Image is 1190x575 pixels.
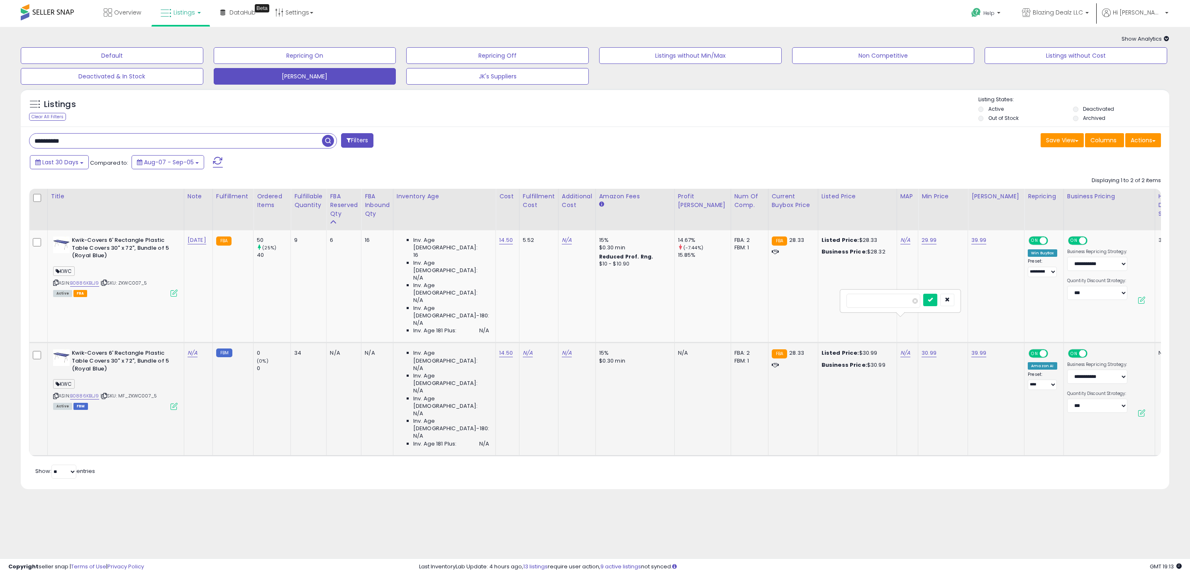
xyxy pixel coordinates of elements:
[792,47,975,64] button: Non Competitive
[44,99,76,110] h5: Listings
[900,349,910,357] a: N/A
[1047,350,1060,357] span: OFF
[53,290,72,297] span: All listings currently available for purchase on Amazon
[599,192,671,201] div: Amazon Fees
[1067,249,1127,255] label: Business Repricing Strategy:
[294,192,323,210] div: Fulfillable Quantity
[413,297,423,304] span: N/A
[1028,192,1060,201] div: Repricing
[73,403,88,410] span: FBM
[294,236,320,244] div: 9
[229,8,256,17] span: DataHub
[413,432,423,440] span: N/A
[971,349,986,357] a: 39.99
[53,403,72,410] span: All listings currently available for purchase on Amazon
[51,192,180,201] div: Title
[413,395,489,410] span: Inv. Age [DEMOGRAPHIC_DATA]:
[1083,115,1105,122] label: Archived
[1047,237,1060,244] span: OFF
[599,244,668,251] div: $0.30 min
[72,349,173,375] b: Kwik-Covers 6' Rectangle Plastic Table Covers 30" x 72", Bundle of 5 (Royal Blue)
[214,47,396,64] button: Repricing On
[1067,362,1127,368] label: Business Repricing Strategy:
[1028,249,1057,257] div: Win BuyBox
[1086,237,1099,244] span: OFF
[1067,192,1151,201] div: Business Pricing
[562,236,572,244] a: N/A
[678,251,731,259] div: 15.85%
[922,192,964,201] div: Min Price
[30,155,89,169] button: Last 30 Days
[397,192,492,201] div: Inventory Age
[188,349,198,357] a: N/A
[257,349,290,357] div: 0
[214,68,396,85] button: [PERSON_NAME]
[413,387,423,395] span: N/A
[100,280,147,286] span: | SKU: ZKWC007_5
[341,133,373,148] button: Filters
[971,192,1021,201] div: [PERSON_NAME]
[35,467,95,475] span: Show: entries
[1069,237,1079,244] span: ON
[1113,8,1163,17] span: Hi [PERSON_NAME]
[257,236,290,244] div: 50
[678,192,727,210] div: Profit [PERSON_NAME]
[257,358,268,364] small: (0%)
[499,236,513,244] a: 14.50
[599,261,668,268] div: $10 - $10.90
[1158,349,1186,357] div: N/A
[789,236,804,244] span: 28.33
[257,192,287,210] div: Ordered Items
[365,192,390,218] div: FBA inbound Qty
[971,7,981,18] i: Get Help
[413,365,423,372] span: N/A
[1029,237,1040,244] span: ON
[822,349,859,357] b: Listed Price:
[413,274,423,282] span: N/A
[53,349,70,366] img: 31FKIKU+svL._SL40_.jpg
[971,236,986,244] a: 39.99
[114,8,141,17] span: Overview
[413,440,457,448] span: Inv. Age 181 Plus:
[262,244,276,251] small: (25%)
[734,357,762,365] div: FBM: 1
[734,244,762,251] div: FBM: 1
[144,158,194,166] span: Aug-07 - Sep-05
[53,349,178,409] div: ASIN:
[1085,133,1124,147] button: Columns
[922,349,936,357] a: 30.99
[53,236,70,253] img: 31FKIKU+svL._SL40_.jpg
[365,236,387,244] div: 16
[406,68,589,85] button: JK's Suppliers
[1028,258,1057,277] div: Preset:
[772,192,814,210] div: Current Buybox Price
[406,47,589,64] button: Repricing Off
[21,47,203,64] button: Default
[985,47,1167,64] button: Listings without Cost
[413,236,489,251] span: Inv. Age [DEMOGRAPHIC_DATA]:
[1086,350,1099,357] span: OFF
[173,8,195,17] span: Listings
[1033,8,1083,17] span: Blazing Dealz LLC
[294,349,320,357] div: 34
[734,349,762,357] div: FBA: 2
[413,282,489,297] span: Inv. Age [DEMOGRAPHIC_DATA]:
[479,327,489,334] span: N/A
[53,266,75,276] span: KWC
[330,236,355,244] div: 6
[965,1,1009,27] a: Help
[983,10,995,17] span: Help
[599,349,668,357] div: 15%
[29,113,66,121] div: Clear All Filters
[822,236,859,244] b: Listed Price:
[734,192,765,210] div: Num of Comp.
[132,155,204,169] button: Aug-07 - Sep-05
[1041,133,1084,147] button: Save View
[678,236,731,244] div: 14.67%
[413,372,489,387] span: Inv. Age [DEMOGRAPHIC_DATA]:
[822,236,890,244] div: $28.33
[1069,350,1079,357] span: ON
[53,379,75,389] span: KWC
[257,365,290,372] div: 0
[1029,350,1040,357] span: ON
